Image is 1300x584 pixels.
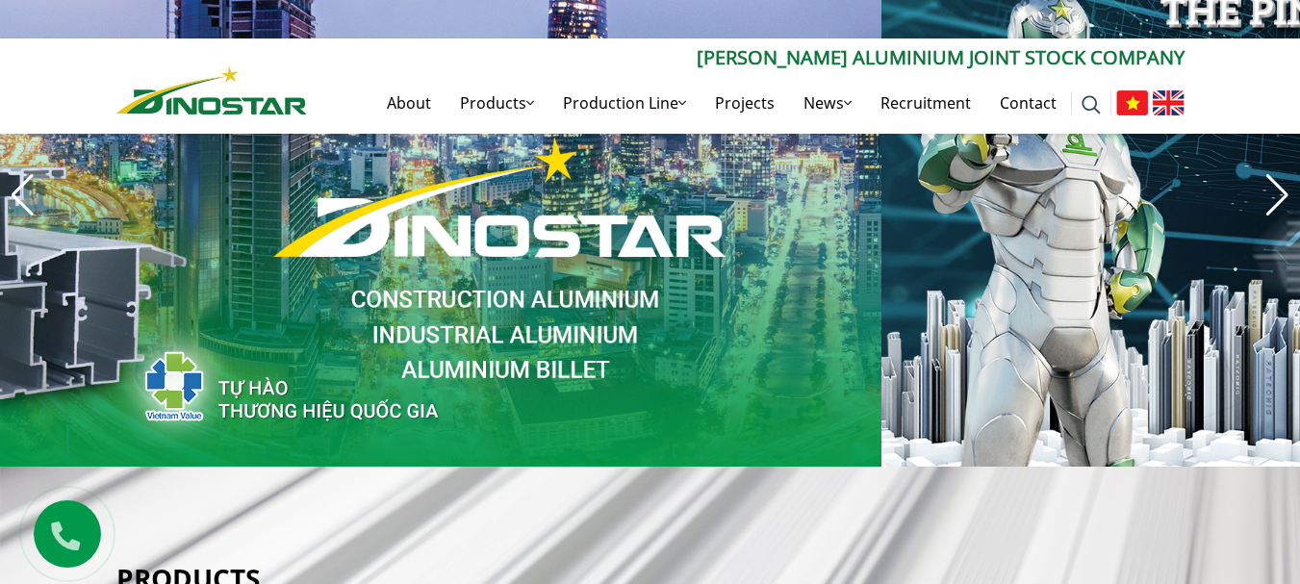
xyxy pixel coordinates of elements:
[1116,90,1148,115] img: Tiếng Việt
[446,72,548,134] a: Products
[372,72,446,134] a: About
[116,66,307,114] img: Nhôm Dinostar
[789,72,866,134] a: News
[1264,174,1290,216] div: Next slide
[10,174,36,216] div: Previous slide
[866,72,985,134] a: Recruitment
[701,72,789,134] a: Projects
[985,72,1071,134] a: Contact
[1153,90,1185,115] img: English
[548,72,701,134] a: Production Line
[1082,95,1101,114] img: search
[88,317,442,447] img: thqg
[116,63,307,114] a: Nhôm Dinostar
[307,43,1185,72] p: [PERSON_NAME] Aluminium Joint Stock Company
